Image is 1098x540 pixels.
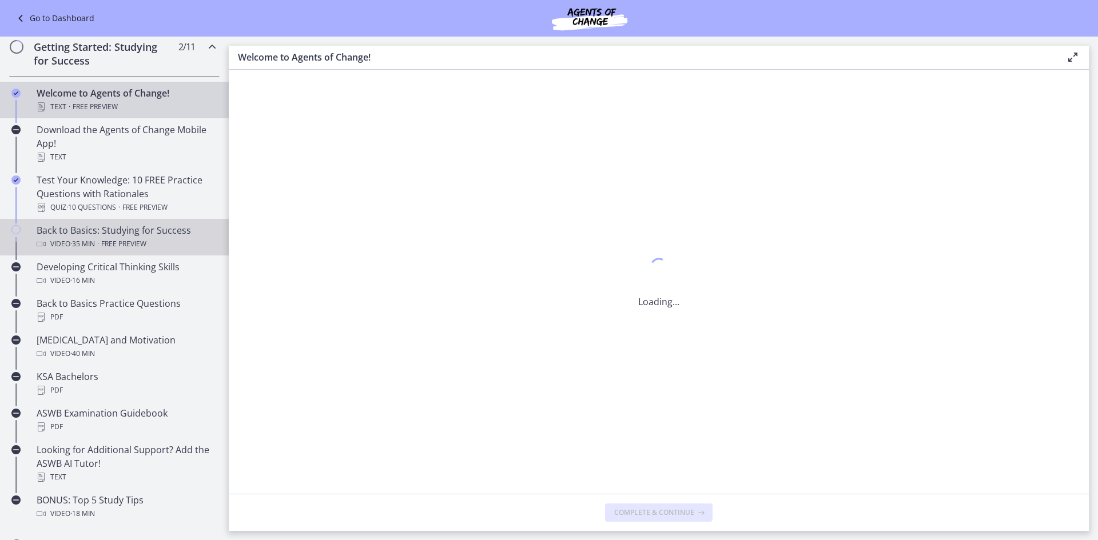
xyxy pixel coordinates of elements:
span: · [97,237,99,251]
div: PDF [37,420,215,434]
div: Text [37,150,215,164]
button: Complete & continue [605,503,713,522]
i: Completed [11,175,21,185]
i: Completed [11,89,21,98]
div: [MEDICAL_DATA] and Motivation [37,333,215,361]
div: Looking for Additional Support? Add the ASWB AI Tutor! [37,443,215,484]
div: PDF [37,310,215,324]
div: Back to Basics: Studying for Success [37,223,215,251]
div: 1 [638,255,679,281]
h3: Welcome to Agents of Change! [238,50,1048,64]
img: Agents of Change Social Work Test Prep [521,5,658,32]
div: Developing Critical Thinking Skills [37,260,215,287]
span: · [118,201,120,214]
span: · 18 min [70,507,95,521]
h2: Getting Started: Studying for Success [34,40,173,67]
span: Free preview [73,100,118,114]
span: · 40 min [70,347,95,361]
span: Free preview [122,201,168,214]
div: Video [37,237,215,251]
div: PDF [37,383,215,397]
span: · 10 Questions [66,201,116,214]
div: KSA Bachelors [37,370,215,397]
div: Video [37,507,215,521]
div: Download the Agents of Change Mobile App! [37,123,215,164]
div: BONUS: Top 5 Study Tips [37,493,215,521]
div: Video [37,274,215,287]
span: · 16 min [70,274,95,287]
div: Video [37,347,215,361]
span: 2 / 11 [178,40,195,54]
div: ASWB Examination Guidebook [37,406,215,434]
span: · 35 min [70,237,95,251]
div: Test Your Knowledge: 10 FREE Practice Questions with Rationales [37,173,215,214]
span: Complete & continue [614,508,694,517]
div: Quiz [37,201,215,214]
span: Free preview [101,237,146,251]
a: Go to Dashboard [14,11,94,25]
p: Loading... [638,295,679,309]
div: Back to Basics Practice Questions [37,297,215,324]
div: Text [37,100,215,114]
span: · [69,100,70,114]
div: Text [37,470,215,484]
div: Welcome to Agents of Change! [37,86,215,114]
